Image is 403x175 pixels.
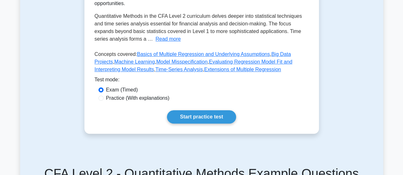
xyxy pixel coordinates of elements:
[95,13,302,42] span: Quantitative Methods in the CFA Level 2 curriculum delves deeper into statistical techniques and ...
[167,110,236,124] a: Start practice test
[114,59,155,64] a: Machine Learning
[106,86,138,94] label: Exam (Timed)
[95,76,309,86] div: Test mode:
[106,94,169,102] label: Practice (With explanations)
[137,51,270,57] a: Basics of Multiple Regression and Underlying Assumptions
[155,35,181,43] button: Read more
[95,50,309,76] p: Concepts covered: , , , , , ,
[155,67,203,72] a: Time-Series Analysis
[204,67,281,72] a: Extensions of Multiple Regression
[156,59,207,64] a: Model Misspecification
